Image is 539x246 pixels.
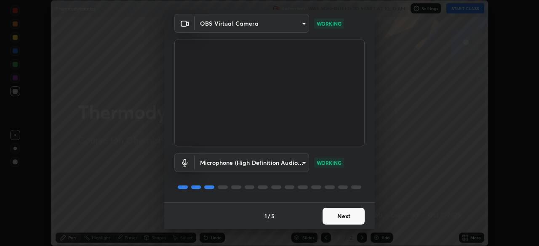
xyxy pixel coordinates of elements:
div: OBS Virtual Camera [195,153,309,172]
h4: 1 [264,212,267,220]
h4: 5 [271,212,275,220]
button: Next [323,208,365,225]
p: WORKING [317,20,342,27]
p: WORKING [317,159,342,167]
h4: / [268,212,270,220]
div: OBS Virtual Camera [195,14,309,33]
